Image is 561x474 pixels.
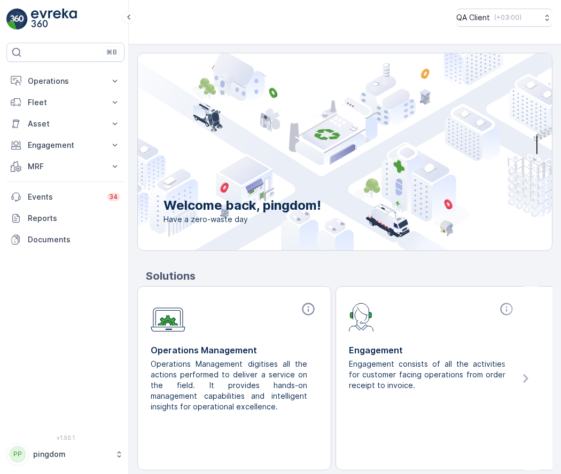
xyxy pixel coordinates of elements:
p: Solutions [146,268,552,284]
a: Reports [6,208,124,229]
img: logo_light-DOdMpM7g.png [31,9,77,30]
p: Operations Management digitises all the actions performed to deliver a service on the field. It p... [151,359,309,412]
img: module-icon [349,302,374,331]
p: Engagement [349,344,516,357]
span: v 1.50.1 [6,434,124,441]
button: Asset [6,113,124,135]
p: MRF [28,161,103,172]
p: Documents [28,234,120,245]
button: Operations [6,70,124,92]
p: Reports [28,213,120,224]
p: Asset [28,118,103,129]
p: Operations Management [151,344,318,357]
button: Fleet [6,92,124,113]
button: MRF [6,156,124,177]
p: Events [28,192,100,202]
p: Fleet [28,97,103,108]
img: logo [6,9,28,30]
span: Have a zero-waste day [163,214,321,225]
p: 34 [109,193,118,201]
img: module-icon [151,302,185,332]
button: QA Client(+03:00) [456,9,552,27]
button: Engagement [6,135,124,156]
p: Engagement [28,140,103,151]
img: city illustration [90,53,552,250]
p: Welcome back, pingdom! [163,197,321,214]
a: Events34 [6,186,124,208]
div: PP [9,446,26,463]
p: Operations [28,76,103,86]
a: Documents [6,229,124,250]
p: ( +03:00 ) [494,13,521,22]
button: PPpingdom [6,443,124,465]
p: pingdom [33,449,110,460]
p: QA Client [456,12,490,23]
p: ⌘B [106,48,117,57]
p: Engagement consists of all the activities for customer facing operations from order receipt to in... [349,359,508,391]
